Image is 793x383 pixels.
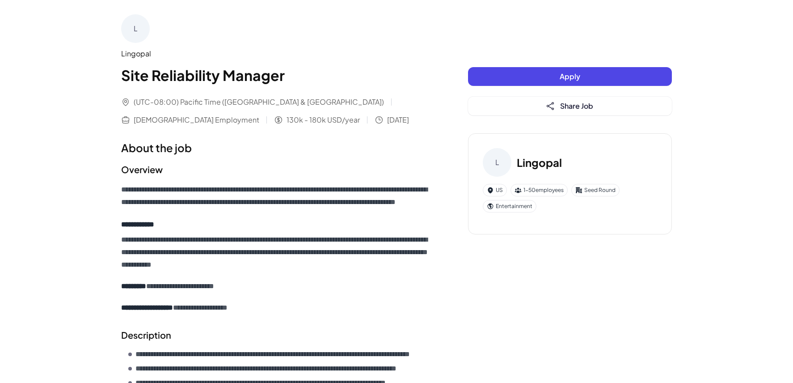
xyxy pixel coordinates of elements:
[483,200,536,213] div: Entertainment
[121,163,432,176] h2: Overview
[121,48,432,59] div: Lingopal
[560,101,593,111] span: Share Job
[483,184,507,196] div: US
[121,14,150,43] div: L
[121,64,432,86] h1: Site Reliability Manager
[134,97,384,107] span: (UTC-08:00) Pacific Time ([GEOGRAPHIC_DATA] & [GEOGRAPHIC_DATA])
[468,67,672,86] button: Apply
[571,184,620,196] div: Seed Round
[121,140,432,156] h1: About the job
[134,115,259,125] span: [DEMOGRAPHIC_DATA] Employment
[287,115,360,125] span: 130k - 180k USD/year
[510,184,568,196] div: 1-50 employees
[387,115,409,125] span: [DATE]
[483,148,511,177] div: L
[517,154,562,170] h3: Lingopal
[468,97,672,115] button: Share Job
[121,328,432,342] h2: Description
[560,72,580,81] span: Apply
